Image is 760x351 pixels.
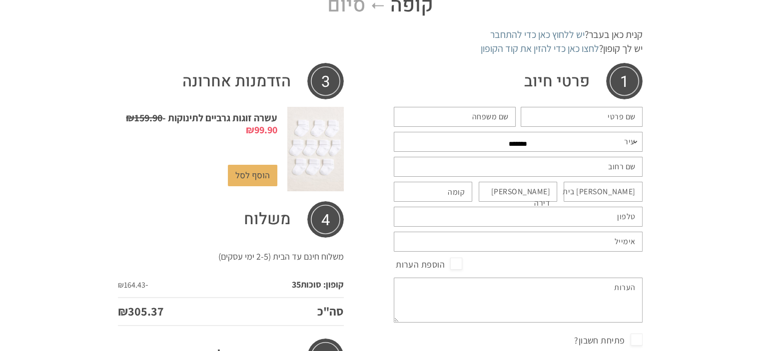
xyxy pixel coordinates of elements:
label: קומה [448,187,465,198]
span: פתיחת חשבון? [574,333,642,349]
label: [PERSON_NAME] בית [563,186,636,197]
h3: פרטי חיוב‫ [394,63,643,99]
bdi: 159.90 [126,111,162,124]
label: טלפון [617,211,636,222]
label: שם רחוב [608,161,636,172]
span: ₪ [118,280,124,290]
a: לחצו כאן כדי להזין את קוד הקופון [481,42,599,55]
th: סה"כ [202,298,344,326]
a: עשרה זוגות גרביים לתינוקות - [126,111,277,136]
td: קופון: סוכות35 [202,272,344,298]
th: משלוח [202,201,344,238]
span: ₪ [126,111,134,124]
div: קנית כאן בעבר? [118,27,643,41]
label: שם משפחה [472,111,509,122]
img: עשרה זוגות גרביים לתינוקות [287,107,343,191]
label: הערות [614,282,636,293]
a: יש ללחוץ כאן כדי להתחבר [490,28,585,41]
bdi: 305.37 [118,303,164,319]
label: אימייל [615,236,636,247]
h3: הזדמנות אחרונה [118,63,344,99]
label: עיר [624,136,636,147]
label: שם פרטי [608,111,636,122]
div: יש לך קופון? [118,41,643,55]
a: הוסף לסל [228,165,277,186]
span: הוספת הערות [396,257,462,273]
bdi: 99.90 [246,123,277,136]
span: ₪ [246,123,254,136]
label: [PERSON_NAME] דירה [476,186,551,209]
span: 164.43 [118,280,145,290]
span: ₪ [118,303,128,319]
td: - [118,272,202,298]
label: משלוח חינם עד הבית (2-5 ימי עסקים) [218,251,344,262]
